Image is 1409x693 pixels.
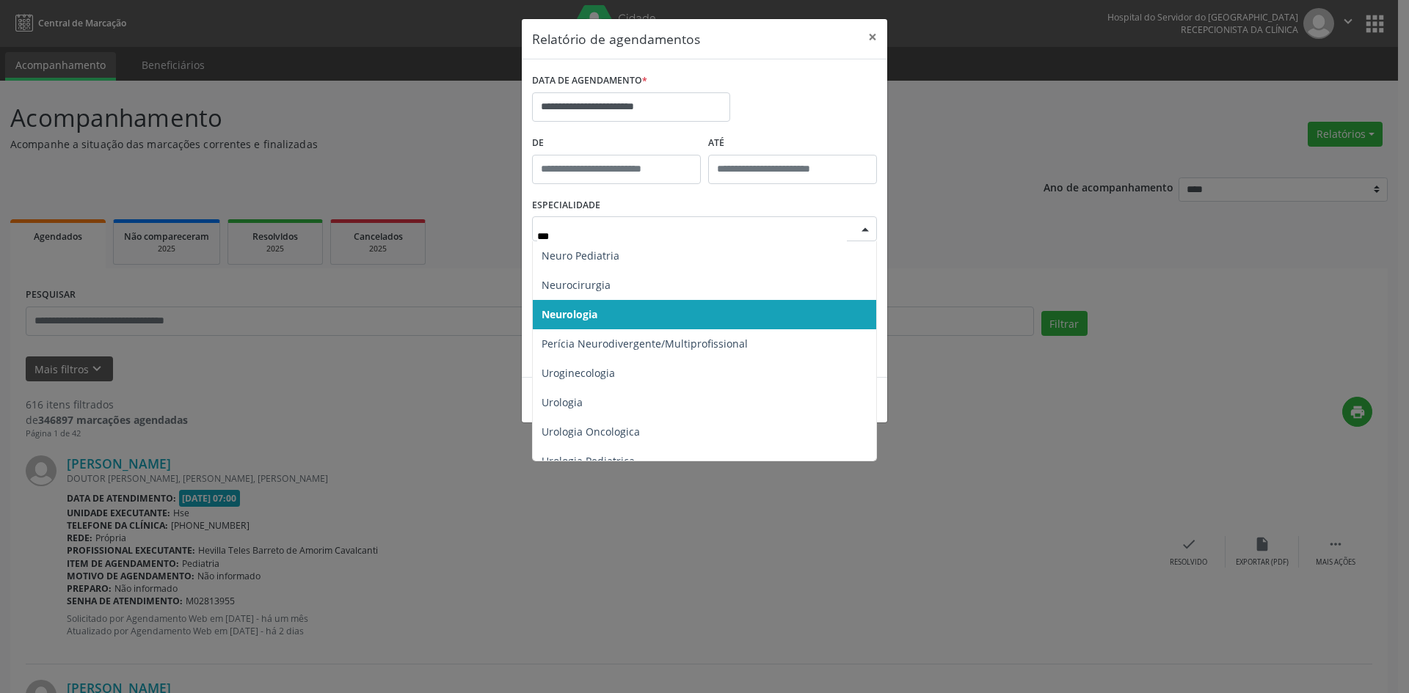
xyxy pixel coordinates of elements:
span: Perícia Neurodivergente/Multiprofissional [542,337,748,351]
span: Neuro Pediatria [542,249,619,263]
label: ESPECIALIDADE [532,194,600,217]
span: Neurocirurgia [542,278,611,292]
span: Neurologia [542,307,597,321]
span: Uroginecologia [542,366,615,380]
h5: Relatório de agendamentos [532,29,700,48]
span: Urologia Oncologica [542,425,640,439]
label: De [532,132,701,155]
label: DATA DE AGENDAMENTO [532,70,647,92]
button: Close [858,19,887,55]
span: Urologia [542,395,583,409]
label: ATÉ [708,132,877,155]
span: Urologia Pediatrica [542,454,635,468]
